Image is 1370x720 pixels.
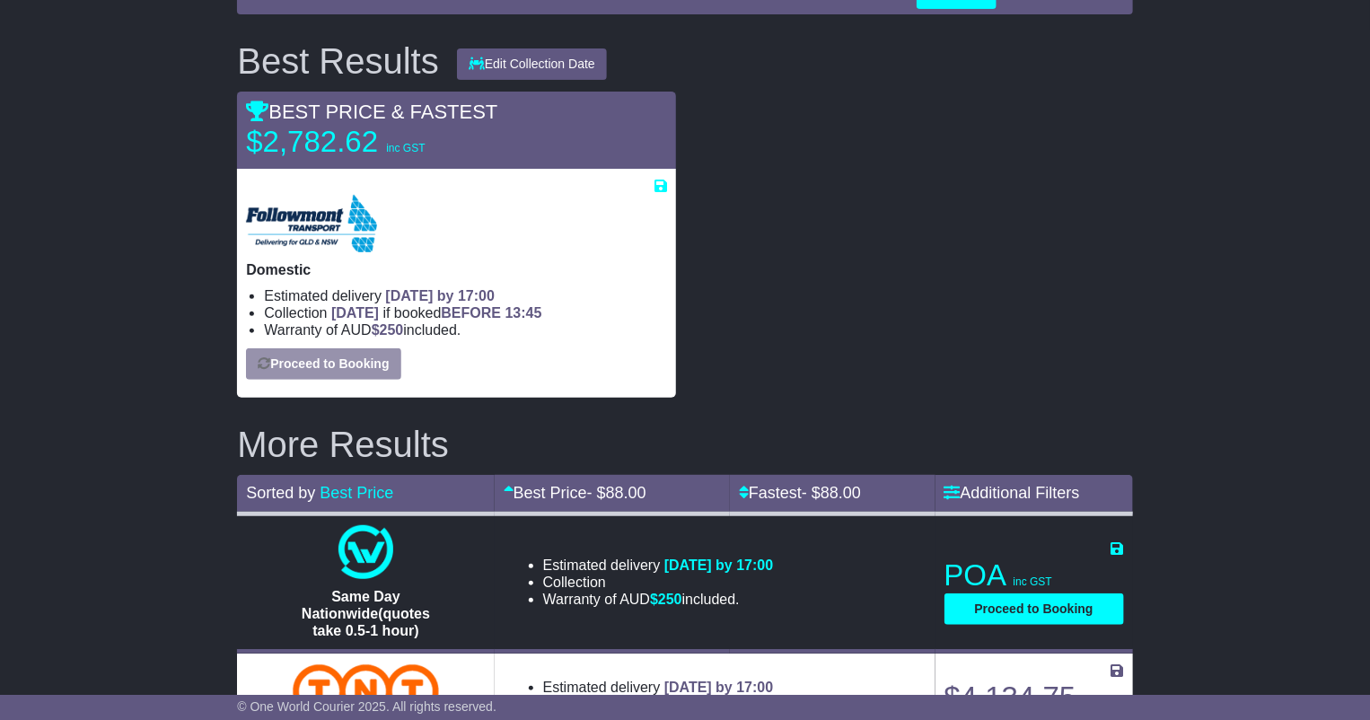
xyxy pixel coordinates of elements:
[264,321,667,338] li: Warranty of AUD included.
[944,680,1124,716] p: $4,134.75
[739,484,861,502] a: Fastest- $88.00
[228,41,448,81] div: Best Results
[658,592,682,607] span: 250
[543,574,774,591] li: Collection
[802,484,861,502] span: - $
[441,305,501,320] span: BEFORE
[606,484,646,502] span: 88.00
[320,484,393,502] a: Best Price
[237,425,1132,464] h2: More Results
[246,484,315,502] span: Sorted by
[1014,575,1052,588] span: inc GST
[944,593,1124,625] button: Proceed to Booking
[302,589,430,638] span: Same Day Nationwide(quotes take 0.5-1 hour)
[386,288,496,303] span: [DATE] by 17:00
[505,305,542,320] span: 13:45
[264,287,667,304] li: Estimated delivery
[386,142,425,154] span: inc GST
[246,195,377,252] img: Followmont Transport: Domestic
[664,680,774,695] span: [DATE] by 17:00
[587,484,646,502] span: - $
[821,484,861,502] span: 88.00
[331,305,379,320] span: [DATE]
[246,348,400,380] button: Proceed to Booking
[543,557,774,574] li: Estimated delivery
[246,124,470,160] p: $2,782.62
[338,525,392,579] img: One World Courier: Same Day Nationwide(quotes take 0.5-1 hour)
[264,304,667,321] li: Collection
[543,591,774,608] li: Warranty of AUD included.
[293,664,439,718] img: TNT Domestic: Road Express
[543,679,821,696] li: Estimated delivery
[664,558,774,573] span: [DATE] by 17:00
[331,305,541,320] span: if booked
[380,322,404,338] span: 250
[237,699,496,714] span: © One World Courier 2025. All rights reserved.
[944,484,1080,502] a: Additional Filters
[246,101,497,123] span: BEST PRICE & FASTEST
[944,558,1124,593] p: POA
[457,48,607,80] button: Edit Collection Date
[372,322,404,338] span: $
[504,484,646,502] a: Best Price- $88.00
[650,592,682,607] span: $
[246,261,667,278] p: Domestic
